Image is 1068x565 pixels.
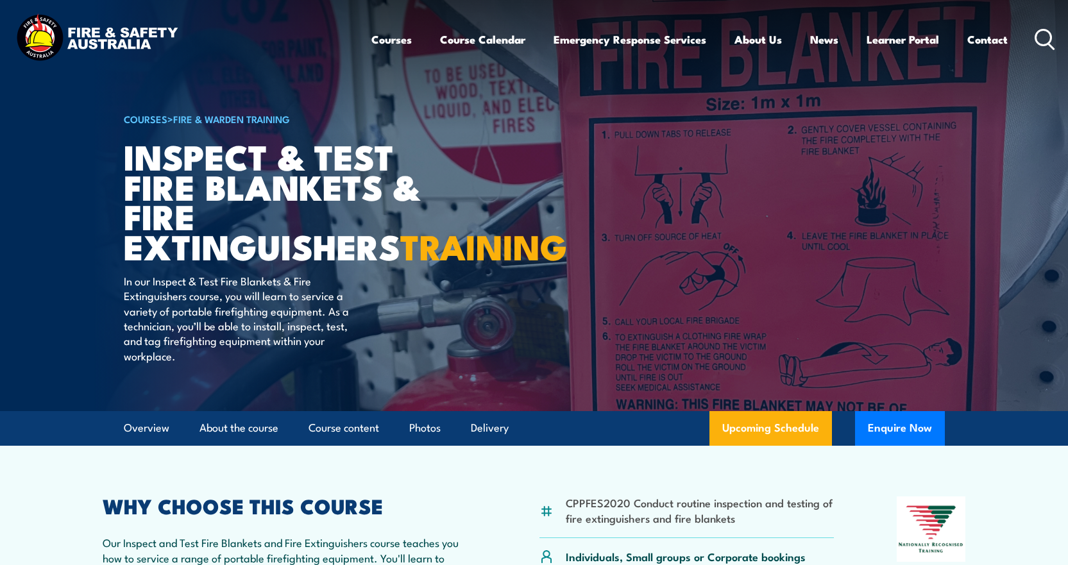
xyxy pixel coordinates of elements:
[867,22,939,56] a: Learner Portal
[173,112,290,126] a: Fire & Warden Training
[409,411,441,445] a: Photos
[855,411,945,446] button: Enquire Now
[554,22,706,56] a: Emergency Response Services
[734,22,782,56] a: About Us
[897,496,966,562] img: Nationally Recognised Training logo.
[103,496,477,514] h2: WHY CHOOSE THIS COURSE
[440,22,525,56] a: Course Calendar
[199,411,278,445] a: About the course
[124,273,358,363] p: In our Inspect & Test Fire Blankets & Fire Extinguishers course, you will learn to service a vari...
[967,22,1008,56] a: Contact
[371,22,412,56] a: Courses
[566,495,835,525] li: CPPFES2020 Conduct routine inspection and testing of fire extinguishers and fire blankets
[124,141,441,261] h1: Inspect & Test Fire Blankets & Fire Extinguishers
[309,411,379,445] a: Course content
[810,22,838,56] a: News
[124,411,169,445] a: Overview
[124,112,167,126] a: COURSES
[124,111,441,126] h6: >
[709,411,832,446] a: Upcoming Schedule
[471,411,509,445] a: Delivery
[400,219,567,272] strong: TRAINING
[566,549,806,564] p: Individuals, Small groups or Corporate bookings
